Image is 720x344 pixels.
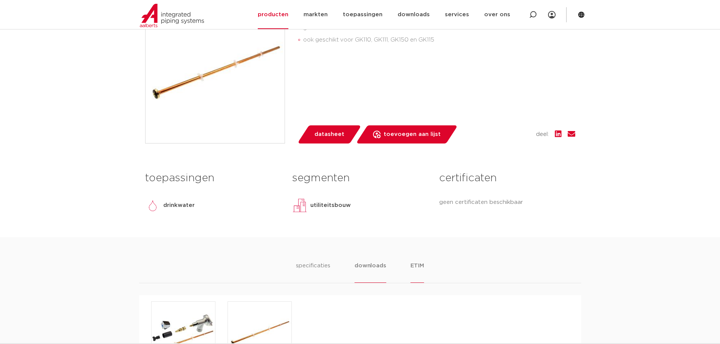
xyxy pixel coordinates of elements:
p: geen certificaten beschikbaar [439,198,575,207]
a: datasheet [297,125,361,143]
img: Product Image for VSH Aqua-Secure spil met klep [146,4,285,143]
span: deel: [536,130,549,139]
img: drinkwater [145,198,160,213]
li: ETIM [410,261,424,283]
li: specificaties [296,261,330,283]
p: drinkwater [163,201,195,210]
img: utiliteitsbouw [292,198,307,213]
h3: toepassingen [145,171,281,186]
h3: segmenten [292,171,428,186]
span: toevoegen aan lijst [384,128,441,140]
span: datasheet [314,128,344,140]
li: ook geschikt voor GK110, GK111, GK150 en GK115 [303,34,575,46]
p: utiliteitsbouw [310,201,351,210]
h3: certificaten [439,171,575,186]
li: downloads [355,261,386,283]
